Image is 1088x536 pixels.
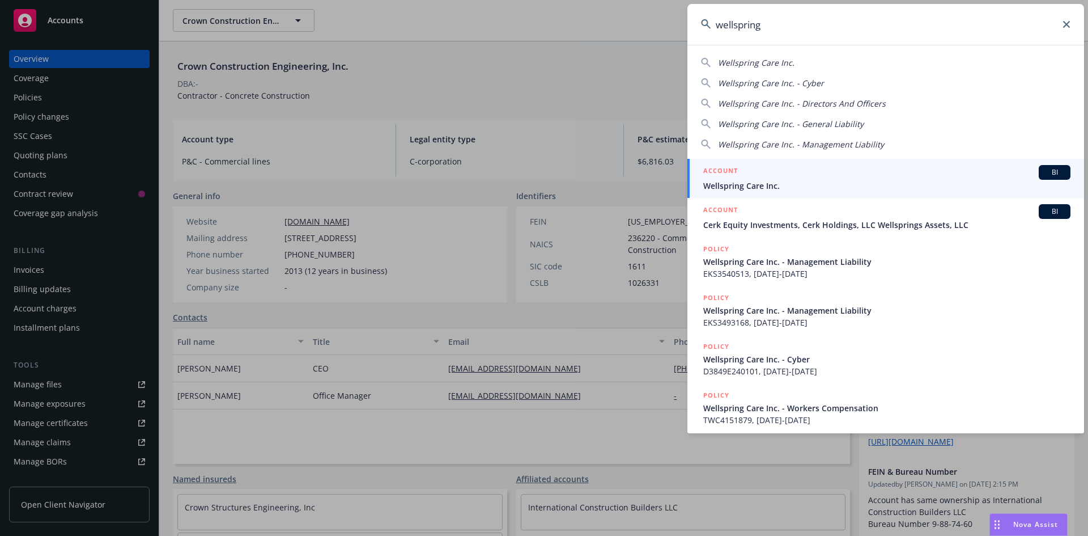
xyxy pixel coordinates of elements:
[703,165,738,179] h5: ACCOUNT
[703,268,1070,280] span: EKS3540513, [DATE]-[DATE]
[718,119,864,129] span: Wellspring Care Inc. - General Liability
[687,4,1084,45] input: Search...
[703,204,738,218] h5: ACCOUNT
[703,305,1070,316] span: Wellspring Care Inc. - Management Liability
[687,159,1084,198] a: ACCOUNTBIWellspring Care Inc.
[703,365,1070,377] span: D3849E240101, [DATE]-[DATE]
[703,390,729,401] h5: POLICY
[989,513,1068,536] button: Nova Assist
[718,57,794,68] span: Wellspring Care Inc.
[687,383,1084,432] a: POLICYWellspring Care Inc. - Workers CompensationTWC4151879, [DATE]-[DATE]
[1013,520,1058,529] span: Nova Assist
[687,286,1084,335] a: POLICYWellspring Care Inc. - Management LiabilityEKS3493168, [DATE]-[DATE]
[703,180,1070,192] span: Wellspring Care Inc.
[703,292,729,303] h5: POLICY
[703,256,1070,268] span: Wellspring Care Inc. - Management Liability
[718,98,886,109] span: Wellspring Care Inc. - Directors And Officers
[703,414,1070,426] span: TWC4151879, [DATE]-[DATE]
[703,316,1070,328] span: EKS3493168, [DATE]-[DATE]
[1043,167,1066,178] span: BI
[990,514,1004,535] div: Drag to move
[703,243,729,255] h5: POLICY
[1043,206,1066,217] span: BI
[703,341,729,352] h5: POLICY
[718,78,824,88] span: Wellspring Care Inc. - Cyber
[687,198,1084,237] a: ACCOUNTBICerk Equity Investments, Cerk Holdings, LLC Wellsprings Assets, LLC
[718,139,884,150] span: Wellspring Care Inc. - Management Liability
[703,402,1070,414] span: Wellspring Care Inc. - Workers Compensation
[687,335,1084,383] a: POLICYWellspring Care Inc. - CyberD3849E240101, [DATE]-[DATE]
[703,353,1070,365] span: Wellspring Care Inc. - Cyber
[703,219,1070,231] span: Cerk Equity Investments, Cerk Holdings, LLC Wellsprings Assets, LLC
[687,237,1084,286] a: POLICYWellspring Care Inc. - Management LiabilityEKS3540513, [DATE]-[DATE]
